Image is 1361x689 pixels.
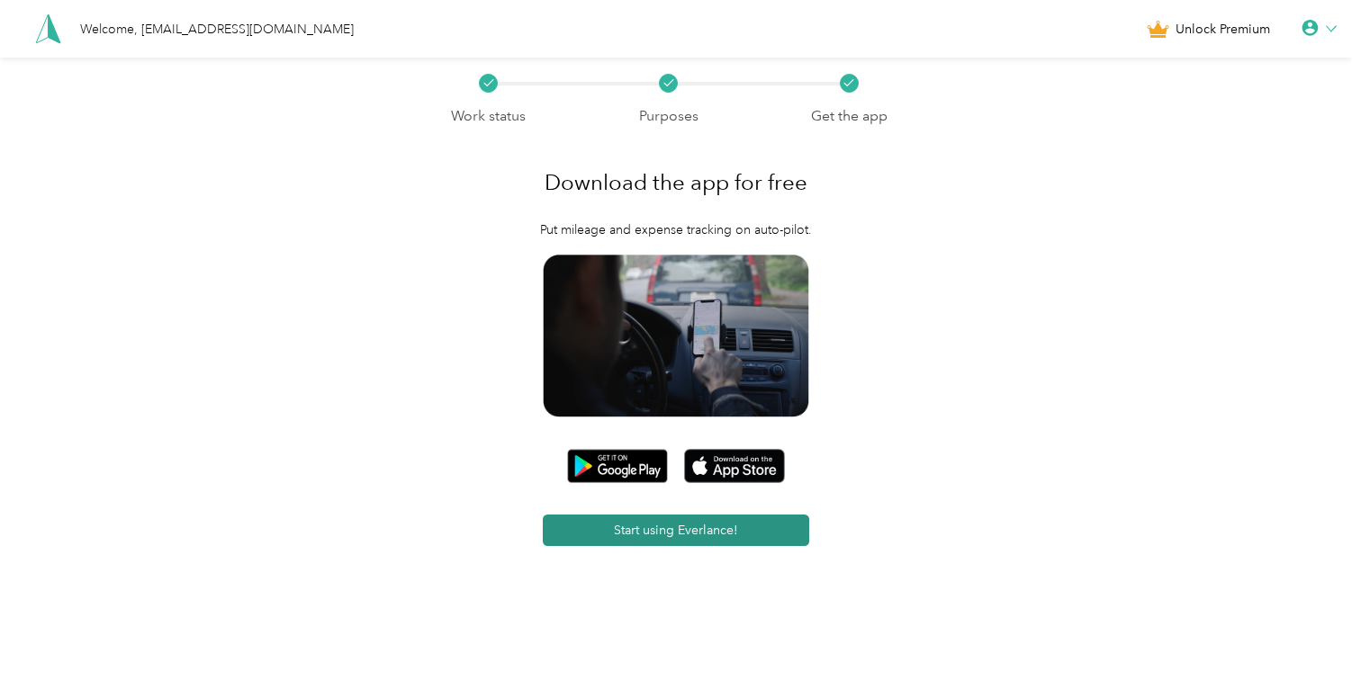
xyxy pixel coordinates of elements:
[80,20,354,39] div: Welcome, [EMAIL_ADDRESS][DOMAIN_NAME]
[543,255,809,417] img: Get app
[1176,20,1270,39] span: Unlock Premium
[545,161,807,204] h1: Download the app for free
[639,105,699,128] p: Purposes
[543,515,809,546] button: Start using Everlance!
[684,449,785,483] img: App store
[451,105,526,128] p: Work status
[567,449,668,483] img: Google play
[1260,588,1361,689] iframe: Everlance-gr Chat Button Frame
[540,220,812,239] p: Put mileage and expense tracking on auto-pilot.
[811,105,888,128] p: Get the app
